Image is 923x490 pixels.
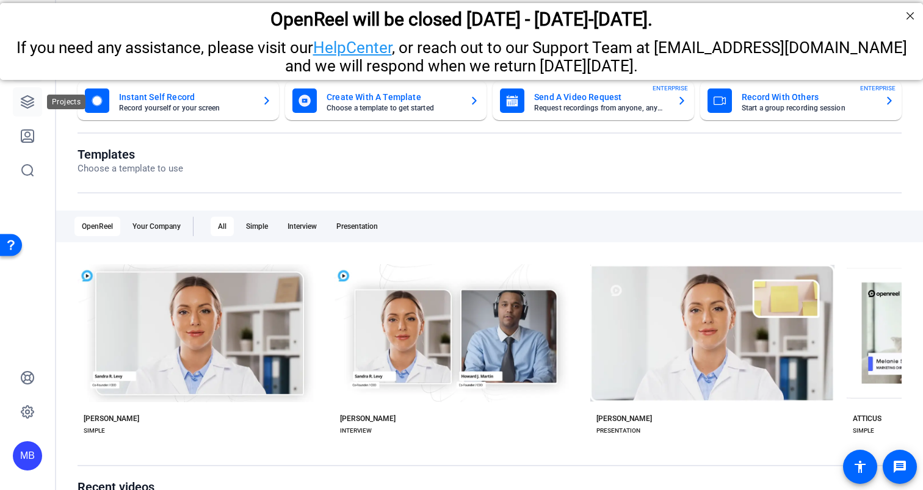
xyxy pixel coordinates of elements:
[327,90,460,104] mat-card-title: Create With A Template
[285,81,487,120] button: Create With A TemplateChoose a template to get started
[16,35,907,72] span: If you need any assistance, please visit our , or reach out to our Support Team at [EMAIL_ADDRESS...
[534,90,667,104] mat-card-title: Send A Video Request
[742,104,875,112] mat-card-subtitle: Start a group recording session
[313,35,392,54] a: HelpCenter
[74,217,120,236] div: OpenReel
[211,217,234,236] div: All
[119,90,252,104] mat-card-title: Instant Self Record
[853,414,881,423] div: ATTICUS
[119,104,252,112] mat-card-subtitle: Record yourself or your screen
[596,426,640,436] div: PRESENTATION
[327,104,460,112] mat-card-subtitle: Choose a template to get started
[493,81,694,120] button: Send A Video RequestRequest recordings from anyone, anywhereENTERPRISE
[84,414,139,423] div: [PERSON_NAME]
[84,426,105,436] div: SIMPLE
[700,81,902,120] button: Record With OthersStart a group recording sessionENTERPRISE
[860,84,896,93] span: ENTERPRISE
[742,90,875,104] mat-card-title: Record With Others
[853,459,867,474] mat-icon: accessibility
[78,162,183,176] p: Choose a template to use
[78,81,279,120] button: Instant Self RecordRecord yourself or your screen
[340,414,396,423] div: [PERSON_NAME]
[892,459,907,474] mat-icon: message
[47,95,85,109] div: Projects
[329,217,385,236] div: Presentation
[78,147,183,162] h1: Templates
[15,5,908,27] div: OpenReel will be closed [DATE] - [DATE]-[DATE].
[853,426,874,436] div: SIMPLE
[596,414,652,423] div: [PERSON_NAME]
[239,217,275,236] div: Simple
[653,84,688,93] span: ENTERPRISE
[534,104,667,112] mat-card-subtitle: Request recordings from anyone, anywhere
[280,217,324,236] div: Interview
[125,217,188,236] div: Your Company
[13,441,42,470] div: MB
[340,426,372,436] div: INTERVIEW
